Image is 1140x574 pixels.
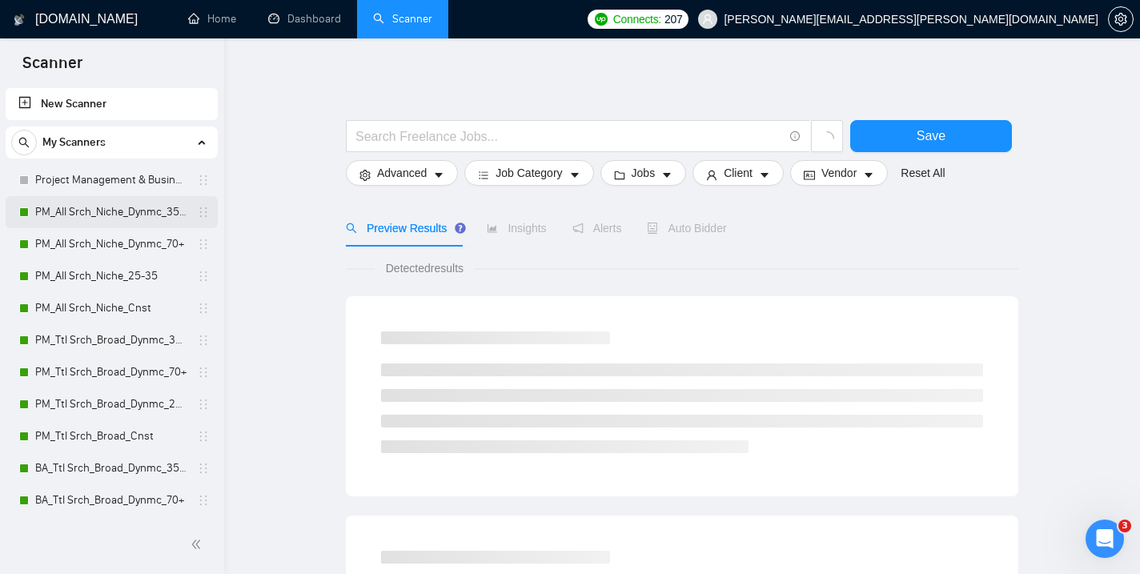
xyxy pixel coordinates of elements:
[804,169,815,181] span: idcard
[647,222,726,235] span: Auto Bidder
[572,222,622,235] span: Alerts
[647,223,658,234] span: robot
[661,169,672,181] span: caret-down
[197,302,210,315] span: holder
[478,169,489,181] span: bars
[35,452,187,484] a: BA_Ttl Srch_Broad_Dynmc_35-70
[614,169,625,181] span: folder
[702,14,713,25] span: user
[197,334,210,347] span: holder
[613,10,661,28] span: Connects:
[373,12,432,26] a: searchScanner
[197,270,210,283] span: holder
[35,388,187,420] a: PM_Ttl Srch_Broad_Dynmc_25-35
[35,356,187,388] a: PM_Ttl Srch_Broad_Dynmc_70+
[12,137,36,148] span: search
[453,221,468,235] div: Tooltip anchor
[191,536,207,552] span: double-left
[917,126,945,146] span: Save
[346,222,461,235] span: Preview Results
[706,169,717,181] span: user
[664,10,682,28] span: 207
[790,131,801,142] span: info-circle
[11,130,37,155] button: search
[346,160,458,186] button: settingAdvancedcaret-down
[197,238,210,251] span: holder
[35,324,187,356] a: PM_Ttl Srch_Broad_Dynmc_35-70
[197,206,210,219] span: holder
[35,228,187,260] a: PM_All Srch_Niche_Dynmc_70+
[35,420,187,452] a: PM_Ttl Srch_Broad_Cnst
[35,484,187,516] a: BA_Ttl Srch_Broad_Dynmc_70+
[600,160,687,186] button: folderJobscaret-down
[35,292,187,324] a: PM_All Srch_Niche_Cnst
[197,494,210,507] span: holder
[850,120,1012,152] button: Save
[10,51,95,85] span: Scanner
[759,169,770,181] span: caret-down
[359,169,371,181] span: setting
[821,164,857,182] span: Vendor
[790,160,888,186] button: idcardVendorcaret-down
[375,259,475,277] span: Detected results
[18,88,205,120] a: New Scanner
[901,164,945,182] a: Reset All
[6,88,218,120] li: New Scanner
[572,223,584,234] span: notification
[487,222,546,235] span: Insights
[35,196,187,228] a: PM_All Srch_Niche_Dynmc_35-70
[197,462,210,475] span: holder
[42,126,106,159] span: My Scanners
[724,164,753,182] span: Client
[268,12,341,26] a: dashboardDashboard
[355,126,783,147] input: Search Freelance Jobs...
[820,131,834,146] span: loading
[863,169,874,181] span: caret-down
[1108,13,1134,26] a: setting
[464,160,593,186] button: barsJob Categorycaret-down
[569,169,580,181] span: caret-down
[197,398,210,411] span: holder
[433,169,444,181] span: caret-down
[197,366,210,379] span: holder
[1118,520,1131,532] span: 3
[1109,13,1133,26] span: setting
[632,164,656,182] span: Jobs
[1108,6,1134,32] button: setting
[197,430,210,443] span: holder
[1086,520,1124,558] iframe: Intercom live chat
[496,164,562,182] span: Job Category
[346,223,357,234] span: search
[188,12,236,26] a: homeHome
[692,160,784,186] button: userClientcaret-down
[377,164,427,182] span: Advanced
[595,13,608,26] img: upwork-logo.png
[197,174,210,187] span: holder
[35,260,187,292] a: PM_All Srch_Niche_25-35
[487,223,498,234] span: area-chart
[35,164,187,196] a: Project Management & Business Analysis
[14,7,25,33] img: logo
